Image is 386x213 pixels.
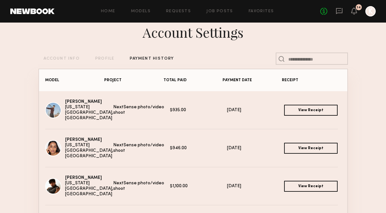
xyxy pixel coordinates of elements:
[130,57,174,61] div: PAYMENT HISTORY
[227,146,284,151] div: [DATE]
[113,143,170,154] div: NextSense photo/video shoot
[227,184,284,189] div: [DATE]
[284,105,338,116] a: View Receipt
[163,78,223,82] div: TOTAL PAID
[65,100,102,104] a: [PERSON_NAME]
[206,9,233,14] a: Job Posts
[65,143,113,159] div: [US_STATE][GEOGRAPHIC_DATA], [GEOGRAPHIC_DATA]
[45,178,61,194] img: Luis O.
[44,57,80,61] div: ACCOUNT INFO
[131,9,151,14] a: Models
[65,176,102,180] a: [PERSON_NAME]
[45,102,61,118] img: Vincent T.
[284,143,338,154] a: View Receipt
[101,9,115,14] a: Home
[365,6,376,16] a: K
[113,105,170,116] div: NextSense photo/video shoot
[95,57,114,61] div: PROFILE
[65,181,113,197] div: [US_STATE][GEOGRAPHIC_DATA], [GEOGRAPHIC_DATA]
[170,146,227,151] div: $946.00
[45,140,61,156] img: Alysha H.
[249,9,274,14] a: Favorites
[104,78,163,82] div: PROJECT
[227,108,284,113] div: [DATE]
[357,6,361,9] div: 14
[170,184,227,189] div: $1,100.00
[113,181,170,192] div: NextSense photo/video shoot
[166,9,191,14] a: Requests
[282,78,341,82] div: RECEIPT
[45,78,104,82] div: MODEL
[143,23,243,41] div: Account Settings
[65,138,102,142] a: [PERSON_NAME]
[284,181,338,192] a: View Receipt
[65,105,113,121] div: [US_STATE][GEOGRAPHIC_DATA], [GEOGRAPHIC_DATA]
[223,78,282,82] div: PAYMENT DATE
[170,108,227,113] div: $935.00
